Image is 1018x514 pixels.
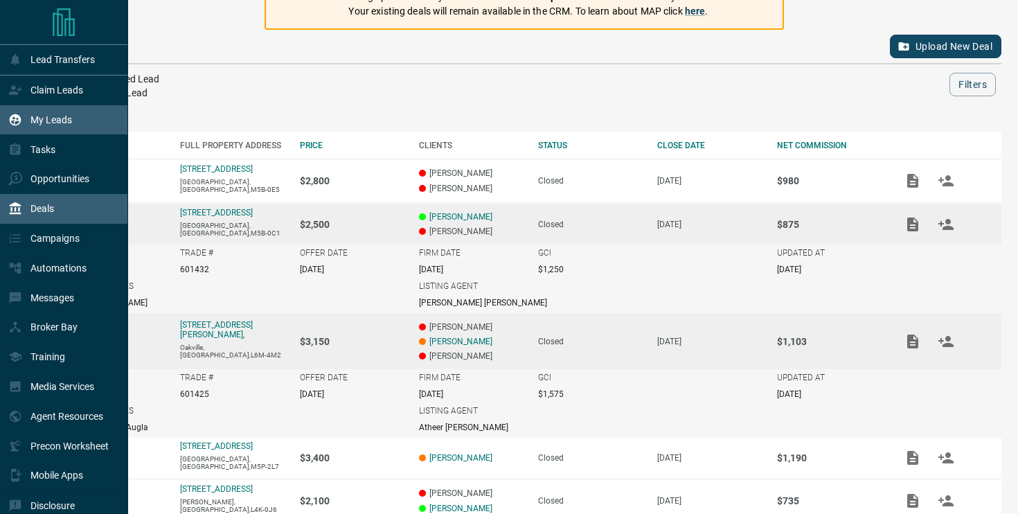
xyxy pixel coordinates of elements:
[657,453,762,463] p: [DATE]
[896,495,929,505] span: Add / View Documents
[685,6,706,17] a: here
[777,452,882,463] p: $1,190
[419,184,524,193] p: [PERSON_NAME]
[180,208,253,218] a: [STREET_ADDRESS]
[300,141,405,150] div: PRICE
[657,496,762,506] p: [DATE]
[419,168,524,178] p: [PERSON_NAME]
[538,453,643,463] div: Closed
[777,265,801,274] p: [DATE]
[180,389,209,399] p: 601425
[419,265,443,274] p: [DATE]
[180,455,285,470] p: [GEOGRAPHIC_DATA],[GEOGRAPHIC_DATA],M5P-2L7
[419,227,524,236] p: [PERSON_NAME]
[419,423,508,432] p: Atheer [PERSON_NAME]
[896,452,929,462] span: Add / View Documents
[300,219,405,230] p: $2,500
[180,248,213,258] p: TRADE #
[929,495,963,505] span: Match Clients
[419,351,524,361] p: [PERSON_NAME]
[777,219,882,230] p: $875
[890,35,1001,58] button: Upload New Deal
[896,336,929,346] span: Add / View Documents
[300,373,348,382] p: OFFER DATE
[180,178,285,193] p: [GEOGRAPHIC_DATA],[GEOGRAPHIC_DATA],M5B-0E5
[929,452,963,462] span: Match Clients
[429,337,492,346] a: [PERSON_NAME]
[896,175,929,185] span: Add / View Documents
[929,175,963,185] span: Match Clients
[300,336,405,347] p: $3,150
[777,389,801,399] p: [DATE]
[180,222,285,237] p: [GEOGRAPHIC_DATA],[GEOGRAPHIC_DATA],M5B-0C1
[538,373,551,382] p: GCI
[538,496,643,506] div: Closed
[657,220,762,229] p: [DATE]
[429,504,492,513] a: [PERSON_NAME]
[777,373,825,382] p: UPDATED AT
[180,373,213,382] p: TRADE #
[300,389,324,399] p: [DATE]
[657,141,762,150] div: CLOSE DATE
[657,176,762,186] p: [DATE]
[538,220,643,229] div: Closed
[180,441,253,451] a: [STREET_ADDRESS]
[419,322,524,332] p: [PERSON_NAME]
[929,336,963,346] span: Match Clients
[538,265,564,274] p: $1,250
[180,141,285,150] div: FULL PROPERTY ADDRESS
[777,248,825,258] p: UPDATED AT
[419,298,547,308] p: [PERSON_NAME] [PERSON_NAME]
[777,141,882,150] div: NET COMMISSION
[777,175,882,186] p: $980
[300,248,348,258] p: OFFER DATE
[180,265,209,274] p: 601432
[929,219,963,229] span: Match Clients
[300,175,405,186] p: $2,800
[180,484,253,494] a: [STREET_ADDRESS]
[429,212,492,222] a: [PERSON_NAME]
[538,389,564,399] p: $1,575
[777,336,882,347] p: $1,103
[419,406,478,416] p: LISTING AGENT
[419,389,443,399] p: [DATE]
[300,265,324,274] p: [DATE]
[657,337,762,346] p: [DATE]
[180,344,285,359] p: Oakville,[GEOGRAPHIC_DATA],L6M-4M2
[300,452,405,463] p: $3,400
[419,281,478,291] p: LISTING AGENT
[285,4,771,19] p: Your existing deals will remain available in the CRM. To learn about MAP click .
[949,73,996,96] button: Filters
[419,248,461,258] p: FIRM DATE
[538,141,643,150] div: STATUS
[300,495,405,506] p: $2,100
[419,373,461,382] p: FIRM DATE
[777,495,882,506] p: $735
[538,337,643,346] div: Closed
[419,141,524,150] div: CLIENTS
[180,164,253,174] a: [STREET_ADDRESS]
[538,176,643,186] div: Closed
[896,219,929,229] span: Add / View Documents
[180,498,285,513] p: [PERSON_NAME],[GEOGRAPHIC_DATA],L4K-0J6
[538,248,551,258] p: GCI
[180,320,253,339] a: [STREET_ADDRESS][PERSON_NAME],
[419,488,524,498] p: [PERSON_NAME]
[429,453,492,463] a: [PERSON_NAME]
